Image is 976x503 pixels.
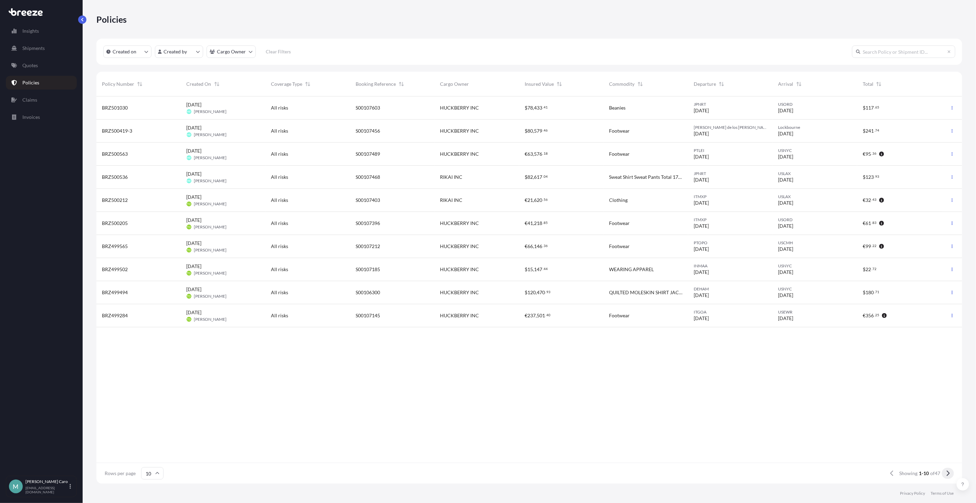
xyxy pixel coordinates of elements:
[852,45,955,58] input: Search Policy or Shipment ID...
[546,314,550,316] span: 40
[636,80,644,88] button: Sort
[778,315,794,322] span: [DATE]
[6,76,77,90] a: Policies
[863,313,865,318] span: €
[694,263,767,269] span: INMAA
[525,267,527,272] span: $
[22,62,38,69] p: Quotes
[865,129,874,133] span: 241
[533,175,534,179] span: ,
[533,105,534,110] span: ,
[537,290,545,295] span: 470
[778,107,794,114] span: [DATE]
[525,221,527,226] span: €
[863,198,865,203] span: €
[865,175,874,179] span: 123
[527,221,533,226] span: 41
[694,240,767,246] span: PTOPO
[527,129,533,133] span: 80
[865,105,874,110] span: 117
[356,289,380,296] span: S00106300
[544,245,548,247] span: 36
[536,313,537,318] span: ,
[527,152,533,156] span: 63
[865,152,871,156] span: 95
[778,130,794,137] span: [DATE]
[356,220,380,227] span: S00107396
[102,220,128,227] span: BRZ500205
[356,174,380,181] span: S00107468
[778,194,852,199] span: USLAX
[187,171,202,177] span: [DATE]
[271,243,288,250] span: All risks
[778,240,852,246] span: USCMH
[187,270,191,277] span: TD
[609,266,654,273] span: WEARING APPAREL
[900,491,925,496] p: Privacy Policy
[543,198,543,201] span: .
[25,479,68,484] p: [PERSON_NAME] Caro
[187,309,202,316] span: [DATE]
[609,81,635,88] span: Commodity
[187,286,202,293] span: [DATE]
[356,197,380,204] span: S00107403
[304,80,312,88] button: Sort
[865,198,871,203] span: 32
[863,221,865,226] span: €
[271,220,288,227] span: All risks
[778,102,852,107] span: USORD
[872,222,877,224] span: 83
[544,106,548,109] span: 41
[533,267,534,272] span: ,
[900,470,918,477] span: Showing
[259,46,298,57] button: Clear Filters
[194,224,227,230] span: [PERSON_NAME]
[194,178,227,184] span: [PERSON_NAME]
[105,470,136,477] span: Rows per page
[871,198,872,201] span: .
[217,48,246,55] p: Cargo Owner
[694,199,709,206] span: [DATE]
[694,286,767,292] span: DEHAM
[113,48,136,55] p: Created on
[863,290,865,295] span: $
[356,151,380,157] span: S00107489
[534,152,542,156] span: 576
[22,114,40,121] p: Invoices
[919,470,929,477] span: 1-10
[103,45,151,58] button: createdOn Filter options
[778,171,852,176] span: USLAX
[271,289,288,296] span: All risks
[440,312,479,319] span: HUCKBERRY INC
[865,221,871,226] span: 61
[778,286,852,292] span: USNYC
[271,266,288,273] span: All risks
[440,197,462,204] span: RIKAI INC
[544,152,548,155] span: 18
[778,217,852,223] span: USORD
[863,81,873,88] span: Total
[609,243,630,250] span: Footwear
[778,309,852,315] span: USEWR
[13,483,19,490] span: M
[102,127,132,134] span: BRZ500419-3
[609,127,630,134] span: Footwear
[527,105,533,110] span: 78
[440,266,479,273] span: HUCKBERRY INC
[194,247,227,253] span: [PERSON_NAME]
[874,106,875,109] span: .
[609,174,683,181] span: Sweat Shirt Sweat Pants Total 17 Cartons 1 Carton About 10 11 Kg 37 Cm X 52 Cm X 50 Cm SS LS Tee ...
[875,106,879,109] span: 65
[871,245,872,247] span: .
[102,312,128,319] span: BRZ499284
[187,124,202,131] span: [DATE]
[187,293,191,300] span: TD
[440,151,479,157] span: HUCKBERRY INC
[694,246,709,253] span: [DATE]
[22,79,39,86] p: Policies
[778,81,794,88] span: Arrival
[440,289,479,296] span: HUCKBERRY INC
[543,152,543,155] span: .
[6,24,77,38] a: Insights
[155,45,203,58] button: createdBy Filter options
